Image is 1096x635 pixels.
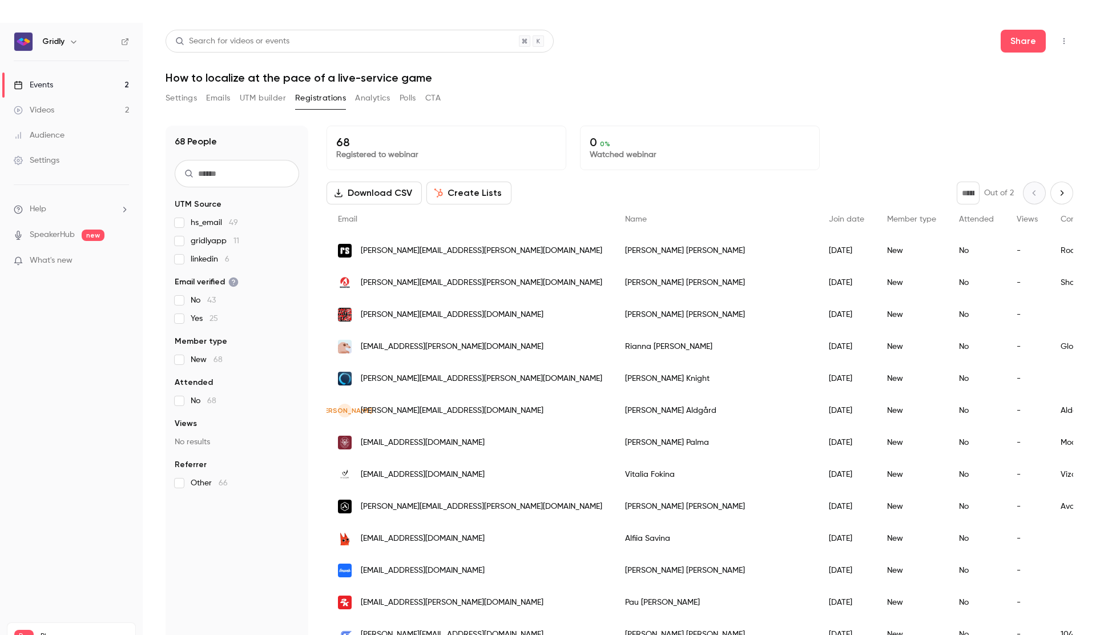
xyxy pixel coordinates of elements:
[948,491,1005,523] div: No
[14,203,129,215] li: help-dropdown-opener
[984,187,1014,199] p: Out of 2
[225,255,229,263] span: 6
[1005,523,1049,554] div: -
[948,299,1005,331] div: No
[817,235,876,267] div: [DATE]
[166,89,197,107] button: Settings
[876,395,948,427] div: New
[18,18,27,27] img: logo_orange.svg
[361,309,543,321] span: [PERSON_NAME][EMAIL_ADDRESS][DOMAIN_NAME]
[948,586,1005,618] div: No
[207,296,216,304] span: 43
[361,437,485,449] span: [EMAIL_ADDRESS][DOMAIN_NAME]
[590,149,810,160] p: Watched webinar
[876,459,948,491] div: New
[43,67,102,75] div: Domain Overview
[361,469,485,481] span: [EMAIL_ADDRESS][DOMAIN_NAME]
[126,67,192,75] div: Keywords by Traffic
[191,313,218,324] span: Yes
[240,89,286,107] button: UTM builder
[948,523,1005,554] div: No
[14,105,54,116] div: Videos
[14,130,65,141] div: Audience
[14,33,33,51] img: Gridly
[426,182,511,204] button: Create Lists
[1017,215,1038,223] span: Views
[338,244,352,258] img: rocksteadyltd.com
[191,354,223,365] span: New
[600,140,610,148] span: 0 %
[1005,586,1049,618] div: -
[614,491,817,523] div: [PERSON_NAME] [PERSON_NAME]
[175,377,213,388] span: Attended
[206,89,230,107] button: Emails
[338,468,352,481] img: vizor-games.com
[876,586,948,618] div: New
[42,36,65,47] h6: Gridly
[338,308,352,321] img: coffeestain.se
[336,149,557,160] p: Registered to webinar
[948,554,1005,586] div: No
[817,363,876,395] div: [DATE]
[876,267,948,299] div: New
[361,597,543,609] span: [EMAIL_ADDRESS][PERSON_NAME][DOMAIN_NAME]
[31,66,40,75] img: tab_domain_overview_orange.svg
[338,340,352,353] img: glowmade.com
[175,276,239,288] span: Email verified
[219,479,228,487] span: 66
[876,331,948,363] div: New
[318,405,372,416] span: [PERSON_NAME]
[614,395,817,427] div: [PERSON_NAME] Aldgård
[175,135,217,148] h1: 68 People
[948,363,1005,395] div: No
[114,66,123,75] img: tab_keywords_by_traffic_grey.svg
[614,267,817,299] div: [PERSON_NAME] [PERSON_NAME]
[1050,182,1073,204] button: Next page
[1005,395,1049,427] div: -
[1005,459,1049,491] div: -
[209,315,218,323] span: 25
[876,363,948,395] div: New
[948,459,1005,491] div: No
[175,336,227,347] span: Member type
[361,277,602,289] span: [PERSON_NAME][EMAIL_ADDRESS][PERSON_NAME][DOMAIN_NAME]
[175,436,299,448] p: No results
[590,135,810,149] p: 0
[82,230,104,241] span: new
[338,500,352,513] img: avalanchestudios.se
[18,30,27,39] img: website_grey.svg
[229,219,238,227] span: 49
[191,217,238,228] span: hs_email
[959,215,994,223] span: Attended
[817,331,876,363] div: [DATE]
[1005,235,1049,267] div: -
[887,215,936,223] span: Member type
[614,331,817,363] div: Rianna [PERSON_NAME]
[817,491,876,523] div: [DATE]
[175,199,299,489] section: facet-groups
[829,215,864,223] span: Join date
[817,267,876,299] div: [DATE]
[175,35,289,47] div: Search for videos or events
[30,203,46,215] span: Help
[361,341,543,353] span: [EMAIL_ADDRESS][PERSON_NAME][DOMAIN_NAME]
[614,235,817,267] div: [PERSON_NAME] [PERSON_NAME]
[175,459,207,471] span: Referrer
[338,276,352,290] img: sharkmob.com
[948,395,1005,427] div: No
[876,491,948,523] div: New
[948,331,1005,363] div: No
[817,299,876,331] div: [DATE]
[817,586,876,618] div: [DATE]
[361,501,602,513] span: [PERSON_NAME][EMAIL_ADDRESS][PERSON_NAME][DOMAIN_NAME]
[817,395,876,427] div: [DATE]
[30,255,72,267] span: What's new
[614,459,817,491] div: Vitalia Fokina
[614,427,817,459] div: [PERSON_NAME] Palma
[1005,491,1049,523] div: -
[191,235,239,247] span: gridlyapp
[338,596,352,609] img: 2k.com
[30,30,126,39] div: Domain: [DOMAIN_NAME]
[1005,331,1049,363] div: -
[14,155,59,166] div: Settings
